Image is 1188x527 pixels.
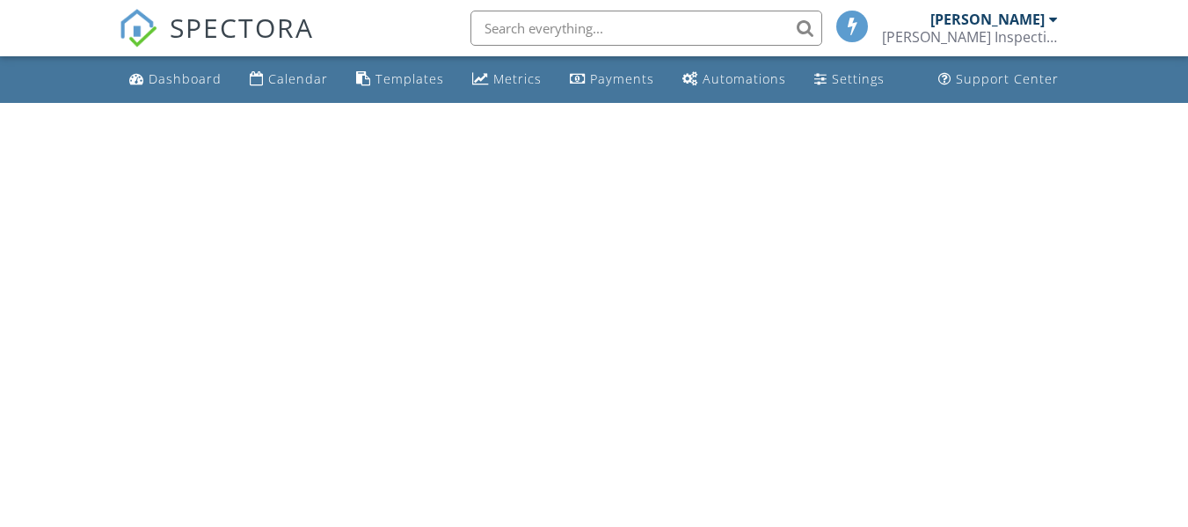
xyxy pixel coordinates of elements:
[832,70,885,87] div: Settings
[465,63,549,96] a: Metrics
[675,63,793,96] a: Automations (Basic)
[930,11,1045,28] div: [PERSON_NAME]
[170,9,314,46] span: SPECTORA
[149,70,222,87] div: Dashboard
[375,70,444,87] div: Templates
[119,9,157,48] img: The Best Home Inspection Software - Spectora
[119,24,314,61] a: SPECTORA
[882,28,1058,46] div: Bender's Inspection Services
[956,70,1059,87] div: Support Center
[807,63,892,96] a: Settings
[243,63,335,96] a: Calendar
[470,11,822,46] input: Search everything...
[122,63,229,96] a: Dashboard
[493,70,542,87] div: Metrics
[349,63,451,96] a: Templates
[268,70,328,87] div: Calendar
[931,63,1066,96] a: Support Center
[563,63,661,96] a: Payments
[703,70,786,87] div: Automations
[590,70,654,87] div: Payments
